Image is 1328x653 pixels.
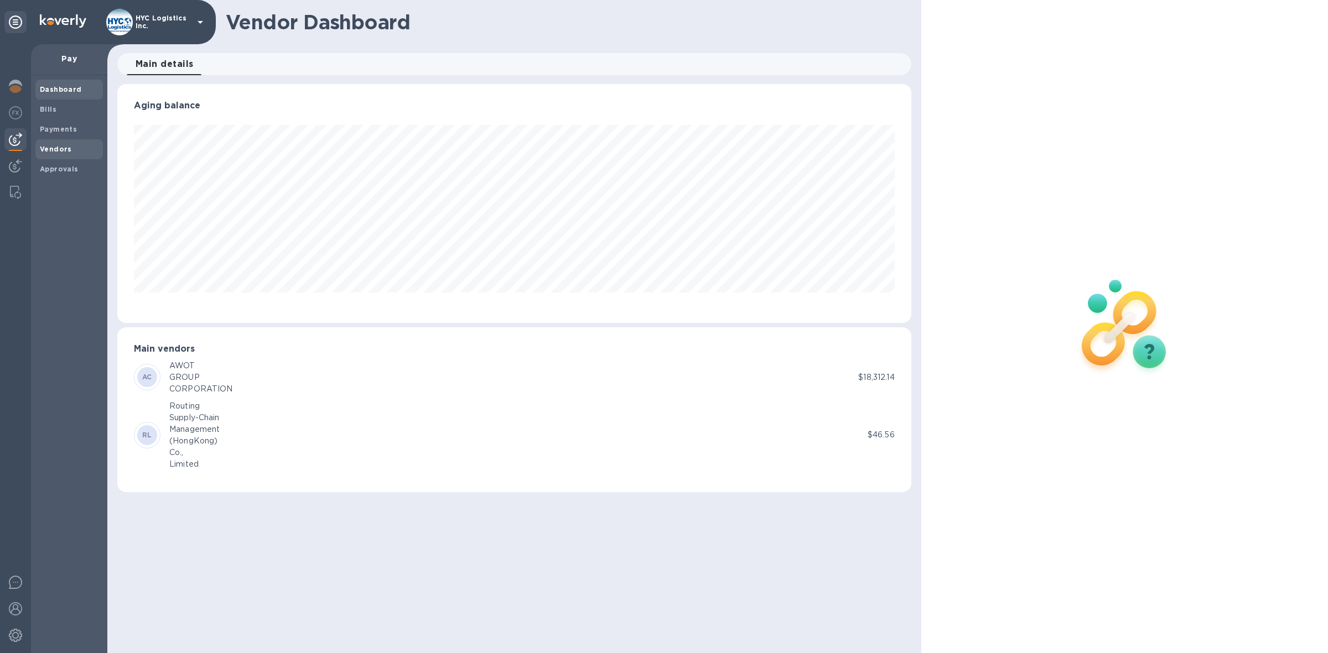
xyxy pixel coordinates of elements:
[169,458,220,470] div: Limited
[142,373,152,381] b: AC
[868,429,895,441] p: $46.56
[169,383,232,395] div: CORPORATION
[169,424,220,435] div: Management
[40,165,79,173] b: Approvals
[40,14,86,28] img: Logo
[40,105,56,113] b: Bills
[226,11,904,34] h1: Vendor Dashboard
[40,85,82,93] b: Dashboard
[134,344,895,354] h3: Main vendors
[9,106,22,119] img: Foreign exchange
[136,14,191,30] p: HYC Logistics Inc.
[136,56,194,72] span: Main details
[142,431,152,439] b: RL
[169,400,220,412] div: Routing
[169,360,232,372] div: AWOT
[858,372,894,383] p: $18,312.14
[169,435,220,447] div: (HongKong)
[169,412,220,424] div: Supply-Chain
[169,372,232,383] div: GROUP
[40,125,77,133] b: Payments
[40,145,72,153] b: Vendors
[40,53,98,64] p: Pay
[134,101,895,111] h3: Aging balance
[169,447,220,458] div: Co.,
[4,11,27,33] div: Unpin categories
